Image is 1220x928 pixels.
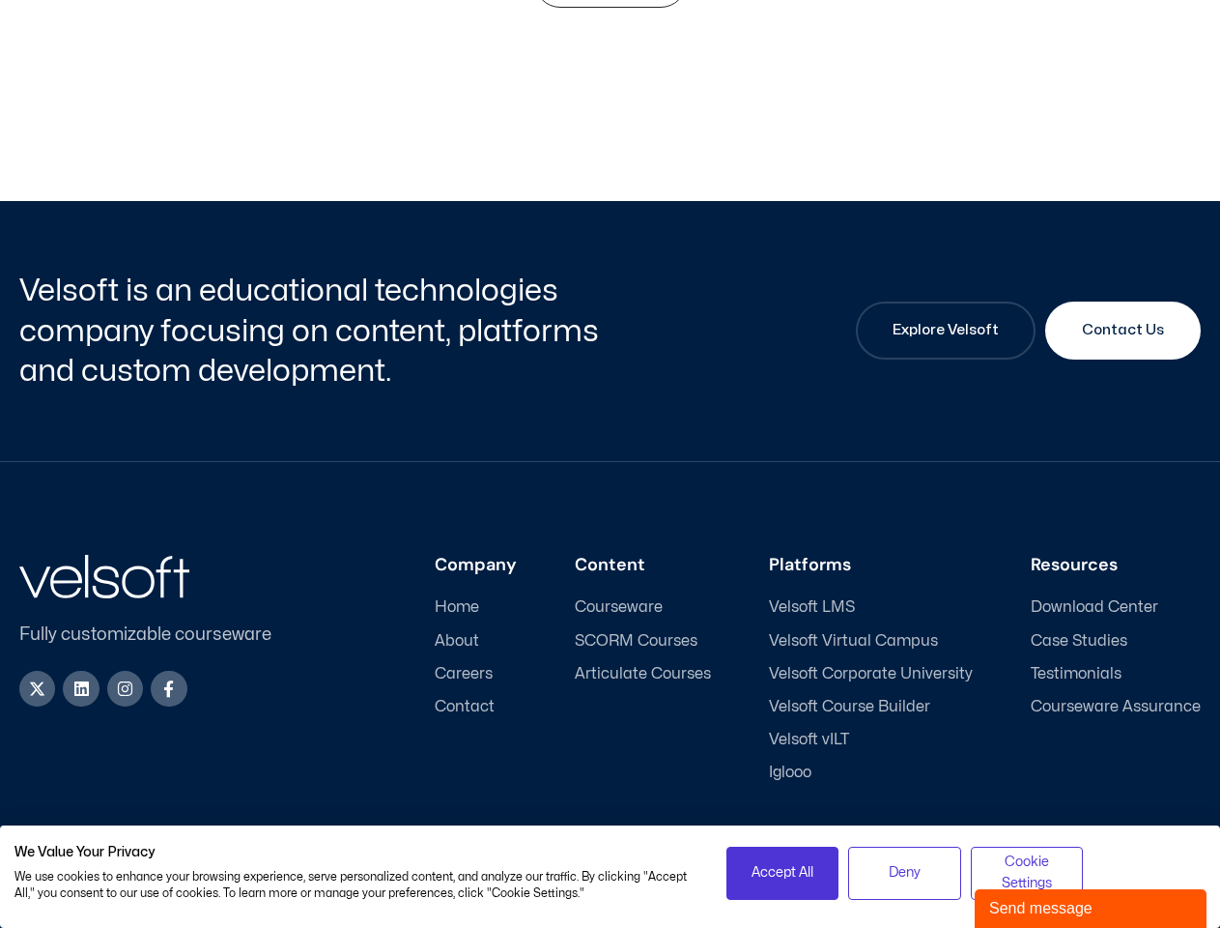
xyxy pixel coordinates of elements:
span: Explore Velsoft [893,319,999,342]
a: Courseware [575,598,711,617]
a: About [435,632,517,651]
span: Home [435,598,479,617]
span: Velsoft Virtual Campus [769,632,938,651]
span: Courseware [575,598,663,617]
p: We use cookies to enhance your browsing experience, serve personalized content, and analyze our t... [14,869,697,902]
a: Velsoft Corporate University [769,665,973,683]
span: Contact Us [1082,319,1164,342]
a: Contact Us [1045,302,1201,360]
span: About [435,632,479,651]
a: Articulate Courses [575,665,711,683]
h3: Resources [1031,555,1201,576]
a: Home [435,598,517,617]
h2: We Value Your Privacy [14,844,697,861]
h3: Content [575,555,711,576]
span: Cookie Settings [983,852,1071,895]
span: Velsoft LMS [769,598,855,617]
span: Iglooo [769,764,811,782]
span: Deny [889,862,921,884]
a: Testimonials [1031,665,1201,683]
span: SCORM Courses [575,632,697,651]
h2: Velsoft is an educational technologies company focusing on content, platforms and custom developm... [19,271,606,391]
h3: Company [435,555,517,576]
a: Courseware Assurance [1031,698,1201,716]
a: SCORM Courses [575,632,711,651]
a: Velsoft LMS [769,598,973,617]
button: Adjust cookie preferences [971,847,1084,900]
span: Velsoft vILT [769,731,849,749]
iframe: chat widget [975,885,1210,928]
a: Velsoft Virtual Campus [769,632,973,651]
span: Contact [435,698,495,716]
a: Case Studies [1031,632,1201,651]
a: Explore Velsoft [856,302,1036,360]
span: Careers [435,665,493,683]
span: Testimonials [1031,665,1121,683]
span: Accept All [752,862,813,884]
a: Download Center [1031,598,1201,617]
button: Accept all cookies [726,847,839,900]
a: Careers [435,665,517,683]
a: Velsoft Course Builder [769,698,973,716]
button: Deny all cookies [848,847,961,900]
a: Iglooo [769,764,973,782]
h3: Platforms [769,555,973,576]
a: Velsoft vILT [769,731,973,749]
span: Case Studies [1031,632,1127,651]
span: Download Center [1031,598,1158,617]
span: Velsoft Course Builder [769,698,930,716]
a: Contact [435,698,517,716]
p: Fully customizable courseware [19,622,303,648]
